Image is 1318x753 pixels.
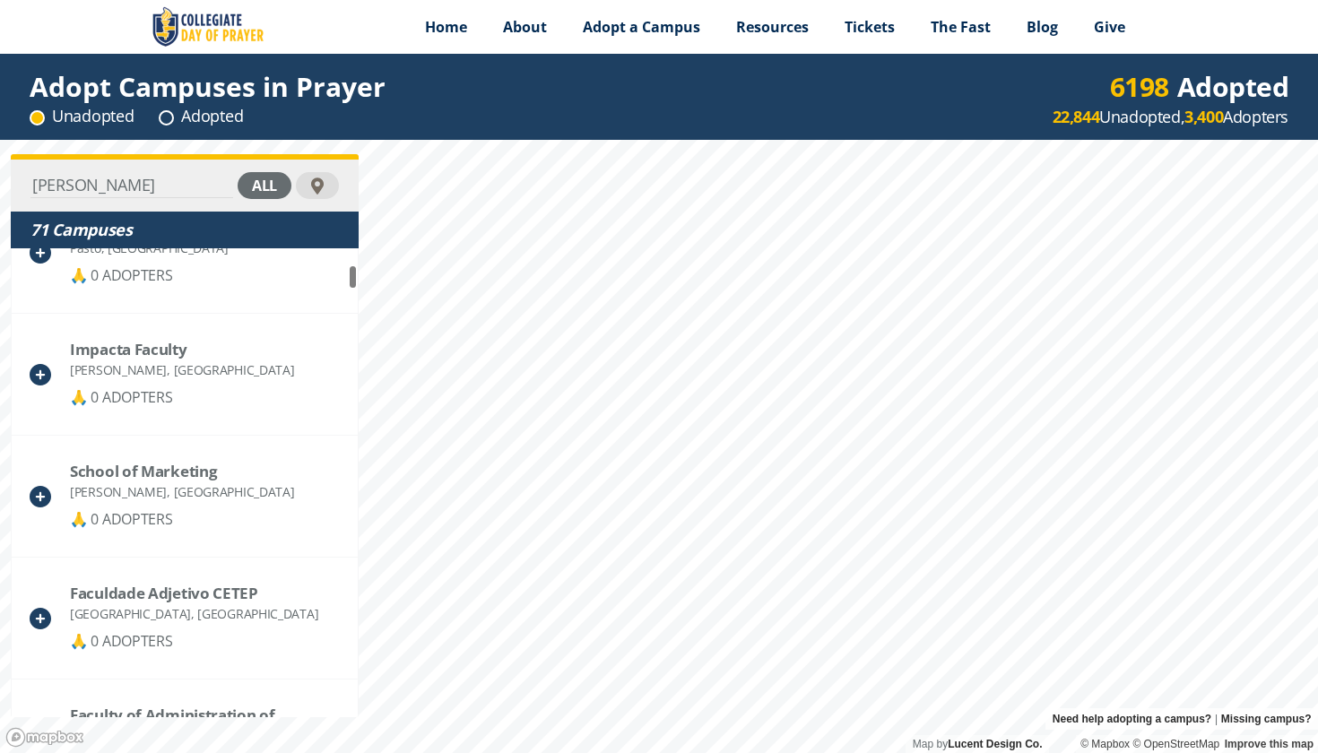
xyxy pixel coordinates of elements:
div: School of Marketing [70,462,294,480]
span: About [503,17,547,37]
div: Map by [906,735,1049,753]
div: Pasto, [GEOGRAPHIC_DATA] [70,237,229,259]
a: Mapbox [1080,738,1130,750]
div: all [238,172,291,199]
div: Unadopted, Adopters [1053,106,1288,128]
span: The Fast [931,17,991,37]
span: Adopt a Campus [583,17,700,37]
div: [GEOGRAPHIC_DATA], [GEOGRAPHIC_DATA] [70,602,318,625]
div: Unadopted [30,105,134,127]
div: Adopt Campuses in Prayer [30,75,386,98]
div: 🙏 0 ADOPTERS [70,630,318,653]
div: 🙏 0 ADOPTERS [70,264,229,287]
a: Blog [1009,4,1076,49]
a: Improve this map [1225,738,1314,750]
span: Resources [736,17,809,37]
div: Impacta Faculty [70,340,294,359]
div: 71 Campuses [30,219,339,241]
div: Faculdade Adjetivo CETEP [70,584,318,602]
div: 🙏 0 ADOPTERS [70,508,294,531]
div: 6198 [1110,75,1169,98]
a: Need help adopting a campus? [1053,708,1211,730]
div: | [1045,708,1318,730]
span: Home [425,17,467,37]
a: OpenStreetMap [1132,738,1219,750]
div: Adopted [1110,75,1289,98]
input: Find Your Campus [30,173,233,198]
a: Adopt a Campus [565,4,718,49]
a: Give [1076,4,1143,49]
div: [PERSON_NAME], [GEOGRAPHIC_DATA] [70,480,294,503]
a: Mapbox logo [5,727,84,748]
div: 🙏 0 ADOPTERS [70,386,294,409]
span: Tickets [845,17,895,37]
a: Missing campus? [1221,708,1312,730]
div: Adopted [159,105,243,127]
strong: 3,400 [1184,106,1223,127]
a: Home [407,4,485,49]
a: Resources [718,4,827,49]
a: The Fast [913,4,1009,49]
div: [PERSON_NAME], [GEOGRAPHIC_DATA] [70,359,294,381]
span: Give [1094,17,1125,37]
strong: 22,844 [1053,106,1100,127]
span: Blog [1027,17,1058,37]
div: Faculty of Administration of Mariana [70,705,339,743]
a: Lucent Design Co. [948,738,1042,750]
a: About [485,4,565,49]
a: Tickets [827,4,913,49]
